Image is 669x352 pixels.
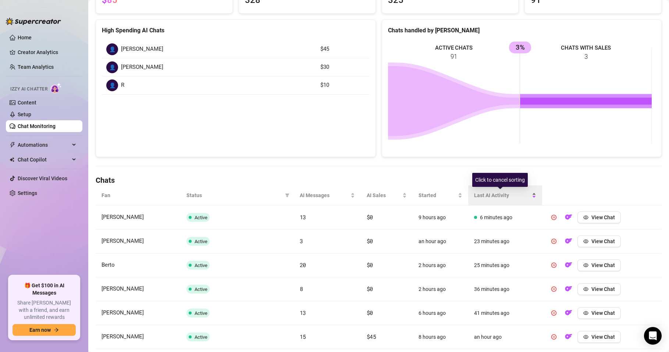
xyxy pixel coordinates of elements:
a: OF [563,216,574,222]
td: 2 hours ago [413,277,468,301]
span: 8 [300,285,303,292]
span: 3 [300,237,303,245]
span: eye [583,334,588,339]
h4: Chats [96,175,662,185]
span: [PERSON_NAME] [121,45,163,54]
span: Automations [18,139,70,151]
button: View Chat [577,331,621,343]
a: Team Analytics [18,64,54,70]
td: 6 hours ago [413,301,468,325]
span: View Chat [591,214,615,220]
span: $0 [367,261,373,269]
img: OF [565,333,572,340]
span: $45 [367,333,376,340]
td: 8 hours ago [413,325,468,349]
span: eye [583,263,588,268]
span: $0 [367,309,373,316]
img: OF [565,261,572,269]
span: eye [583,310,588,316]
td: 36 minutes ago [468,277,542,301]
img: OF [565,237,572,245]
span: Active [195,334,207,340]
a: OF [563,264,574,270]
img: OF [565,213,572,221]
span: $0 [367,285,373,292]
span: 13 [300,213,306,221]
span: 15 [300,333,306,340]
span: View Chat [591,262,615,268]
a: Settings [18,190,37,196]
span: Active [195,239,207,244]
div: 👤 [106,43,118,55]
span: pause-circle [551,310,556,316]
th: AI Sales [361,185,413,206]
span: Earn now [29,327,51,333]
span: eye [583,215,588,220]
td: 25 minutes ago [468,253,542,277]
button: OF [563,283,574,295]
span: Izzy AI Chatter [10,86,47,93]
span: Active [195,287,207,292]
article: $10 [320,81,365,90]
article: $30 [320,63,365,72]
span: AI Messages [300,191,349,199]
img: Chat Copilot [10,157,14,162]
a: Home [18,35,32,40]
img: OF [565,285,572,292]
button: Earn nowarrow-right [13,324,76,336]
span: R [121,81,124,90]
span: View Chat [591,310,615,316]
span: Started [419,191,456,199]
span: filter [285,193,289,198]
a: Setup [18,111,31,117]
button: OF [563,259,574,271]
a: Content [18,100,36,106]
th: Started [413,185,468,206]
button: View Chat [577,283,621,295]
button: OF [563,211,574,223]
span: pause-circle [551,263,556,268]
div: 👤 [106,61,118,73]
span: [PERSON_NAME] [102,333,144,340]
td: 23 minutes ago [468,230,542,253]
span: Active [195,215,207,220]
span: 🎁 Get $100 in AI Messages [13,282,76,296]
span: View Chat [591,334,615,340]
div: Chats handled by [PERSON_NAME] [388,26,656,35]
span: View Chat [591,286,615,292]
button: View Chat [577,235,621,247]
a: OF [563,312,574,317]
span: [PERSON_NAME] [102,309,144,316]
div: 👤 [106,79,118,91]
div: High Spending AI Chats [102,26,370,35]
th: AI Messages [294,185,361,206]
img: logo-BBDzfeDw.svg [6,18,61,25]
button: View Chat [577,307,621,319]
span: Berto [102,262,115,268]
span: 13 [300,309,306,316]
span: Last AI Activity [474,191,531,199]
span: [PERSON_NAME] [102,238,144,244]
span: thunderbolt [10,142,15,148]
span: pause-circle [551,239,556,244]
span: arrow-right [54,327,59,333]
span: Share [PERSON_NAME] with a friend, and earn unlimited rewards [13,299,76,321]
td: 41 minutes ago [468,301,542,325]
span: 20 [300,261,306,269]
span: $0 [367,237,373,245]
span: [PERSON_NAME] [121,63,163,72]
a: OF [563,335,574,341]
span: Status [186,191,282,199]
span: 6 minutes ago [480,214,512,220]
button: View Chat [577,259,621,271]
a: Creator Analytics [18,46,76,58]
td: an hour ago [413,230,468,253]
span: Active [195,263,207,268]
span: View Chat [591,238,615,244]
span: pause-circle [551,215,556,220]
span: Chat Copilot [18,154,70,166]
button: OF [563,307,574,319]
a: OF [563,240,574,246]
span: eye [583,287,588,292]
td: an hour ago [468,325,542,349]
